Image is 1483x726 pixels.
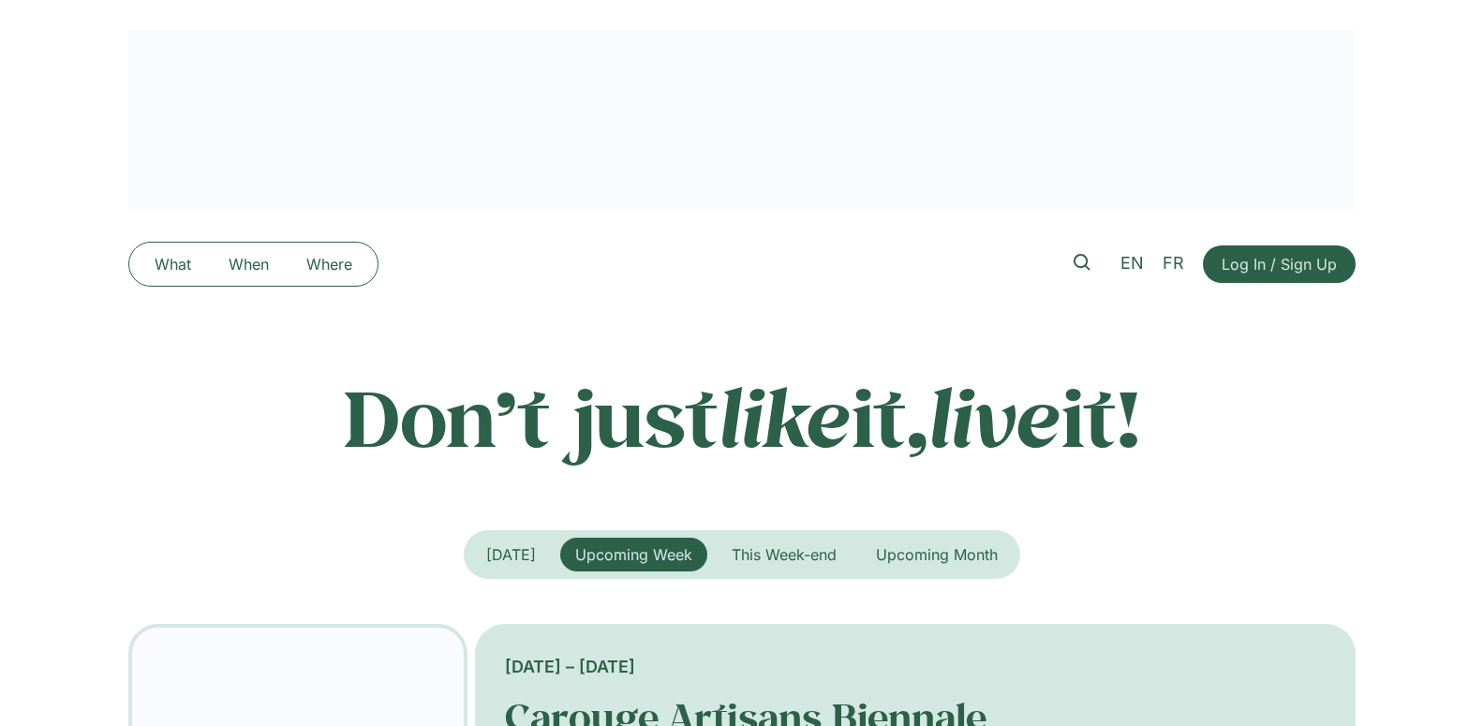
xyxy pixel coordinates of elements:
em: like [719,364,852,468]
span: Log In / Sign Up [1222,253,1337,275]
nav: Menu [136,249,371,279]
em: live [928,364,1061,468]
span: [DATE] [486,545,536,564]
a: EN [1111,250,1153,277]
div: [DATE] – [DATE] [505,654,1326,679]
span: This Week-end [732,545,837,564]
span: Upcoming Month [876,545,998,564]
a: Log In / Sign Up [1203,245,1356,283]
p: Don’t just it, it! [128,370,1356,464]
a: What [136,249,210,279]
a: Where [288,249,371,279]
a: When [210,249,288,279]
span: FR [1163,253,1184,273]
span: Upcoming Week [575,545,692,564]
span: EN [1120,253,1144,273]
a: FR [1153,250,1194,277]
